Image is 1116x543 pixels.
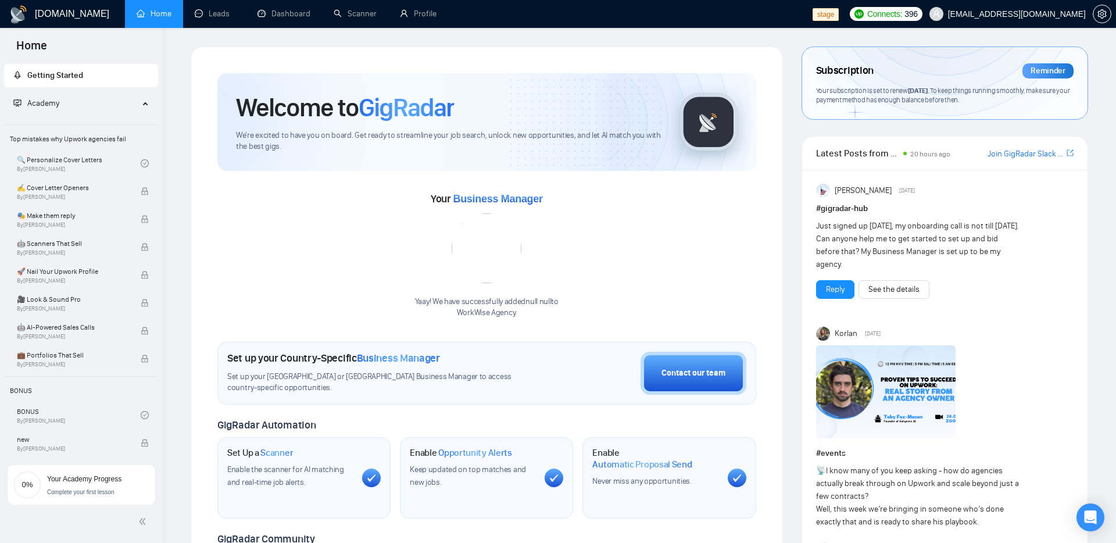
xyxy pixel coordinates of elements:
span: 20 hours ago [910,150,950,158]
li: Getting Started [4,64,158,87]
span: Your [431,192,543,205]
span: 0% [13,481,41,488]
span: 🎭 Make them reply [17,210,128,222]
img: Anisuzzaman Khan [816,184,830,198]
div: Open Intercom Messenger [1076,503,1104,531]
h1: Set up your Country-Specific [227,352,440,365]
span: By [PERSON_NAME] [17,445,128,452]
a: See the details [868,283,920,296]
span: export [1067,148,1074,158]
span: Korlan [835,327,857,340]
span: GigRadar [359,92,454,123]
h1: Enable [410,447,512,459]
span: 🚀 Nail Your Upwork Profile [17,266,128,277]
div: Reminder [1022,63,1074,78]
span: By [PERSON_NAME] [17,222,128,228]
h1: Welcome to [236,92,454,123]
div: Just signed up [DATE], my onboarding call is not till [DATE]. Can anyone help me to get started t... [816,220,1022,271]
span: Opportunity Alerts [438,447,512,459]
span: Your subscription is set to renew . To keep things running smoothly, make sure your payment metho... [816,86,1070,105]
span: lock [141,215,149,223]
h1: # events [816,447,1074,460]
h1: Set Up a [227,447,293,459]
span: lock [141,271,149,279]
span: Set up your [GEOGRAPHIC_DATA] or [GEOGRAPHIC_DATA] Business Manager to access country-specific op... [227,371,539,394]
span: ✍️ Cover Letter Openers [17,182,128,194]
span: lock [141,243,149,251]
span: [PERSON_NAME] [835,184,892,197]
span: lock [141,299,149,307]
li: Academy Homepage [4,120,158,456]
a: messageLeads [195,9,234,19]
span: By [PERSON_NAME] [17,361,128,368]
h1: Enable [592,447,718,470]
span: check-circle [141,159,149,167]
span: Enable the scanner for AI matching and real-time job alerts. [227,465,344,487]
img: Korlan [816,327,830,341]
span: By [PERSON_NAME] [17,194,128,201]
span: Scanner [260,447,293,459]
span: rocket [13,71,22,79]
span: By [PERSON_NAME] [17,305,128,312]
a: export [1067,148,1074,159]
span: Your Academy Progress [47,475,121,483]
a: setting [1093,9,1111,19]
span: Business Manager [357,352,440,365]
a: dashboardDashboard [257,9,310,19]
img: error [452,213,521,283]
span: lock [141,327,149,335]
a: 🔍 Personalize Cover LettersBy[PERSON_NAME] [17,151,141,176]
span: Keep updated on top matches and new jobs. [410,465,526,487]
span: lock [141,355,149,363]
a: userProfile [400,9,437,19]
span: double-left [138,516,150,527]
span: Complete your first lesson [47,489,115,495]
button: setting [1093,5,1111,23]
span: By [PERSON_NAME] [17,333,128,340]
span: By [PERSON_NAME] [17,277,128,284]
span: check-circle [141,411,149,419]
button: Reply [816,280,854,299]
a: searchScanner [334,9,377,19]
span: GigRadar Automation [217,419,316,431]
span: user [932,10,940,18]
span: 💼 Portfolios That Sell [17,349,128,361]
span: [DATE] [899,185,915,196]
a: Reply [826,283,845,296]
span: Top mistakes why Upwork agencies fail [5,127,157,151]
p: WorkWise Agency . [415,308,559,319]
a: BONUSBy[PERSON_NAME] [17,402,141,428]
span: Getting Started [27,70,83,80]
span: 🤖 Scanners That Sell [17,238,128,249]
a: Join GigRadar Slack Community [988,148,1064,160]
span: By [PERSON_NAME] [17,249,128,256]
span: Academy [27,98,59,108]
a: homeHome [137,9,171,19]
span: fund-projection-screen [13,99,22,107]
span: Never miss any opportunities. [592,476,691,486]
span: Business Manager [453,193,542,205]
span: lock [141,439,149,447]
button: See the details [859,280,929,299]
span: Subscription [816,61,874,81]
span: stage [813,8,839,21]
img: upwork-logo.png [854,9,864,19]
img: F09C1F8H75G-Event%20with%20Tobe%20Fox-Mason.png [816,345,956,438]
span: [DATE] [865,328,881,339]
span: Home [7,37,56,62]
span: 🎥 Look & Sound Pro [17,294,128,305]
div: Yaay! We have successfully added null null to [415,296,559,319]
div: Contact our team [661,367,725,380]
button: Contact our team [641,352,746,395]
span: new [17,434,128,445]
span: We're excited to have you on board. Get ready to streamline your job search, unlock new opportuni... [236,130,661,152]
h1: # gigradar-hub [816,202,1074,215]
span: 📡 [816,466,826,476]
span: BONUS [5,379,157,402]
img: gigradar-logo.png [679,93,738,151]
span: Automatic Proposal Send [592,459,692,470]
span: 🤖 AI-Powered Sales Calls [17,321,128,333]
span: Connects: [867,8,902,20]
span: Academy [13,98,59,108]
